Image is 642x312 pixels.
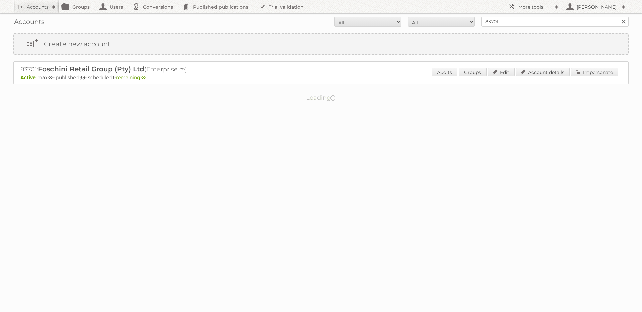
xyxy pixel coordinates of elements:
p: Loading [285,91,357,104]
span: Foschini Retail Group (Pty) Ltd [38,65,144,73]
strong: ∞ [141,74,146,81]
h2: Accounts [27,4,49,10]
a: Groups [459,68,487,76]
a: Edit [488,68,515,76]
span: remaining: [116,74,146,81]
a: Audits [432,68,457,76]
h2: [PERSON_NAME] [575,4,619,10]
strong: 1 [113,74,114,81]
span: Active [20,74,37,81]
a: Impersonate [571,68,618,76]
p: max: - published: - scheduled: - [20,74,622,81]
strong: ∞ [48,74,53,81]
strong: 33 [80,74,85,81]
h2: More tools [518,4,552,10]
a: Account details [516,68,570,76]
a: Create new account [14,34,628,54]
h2: 83701: (Enterprise ∞) [20,65,254,74]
